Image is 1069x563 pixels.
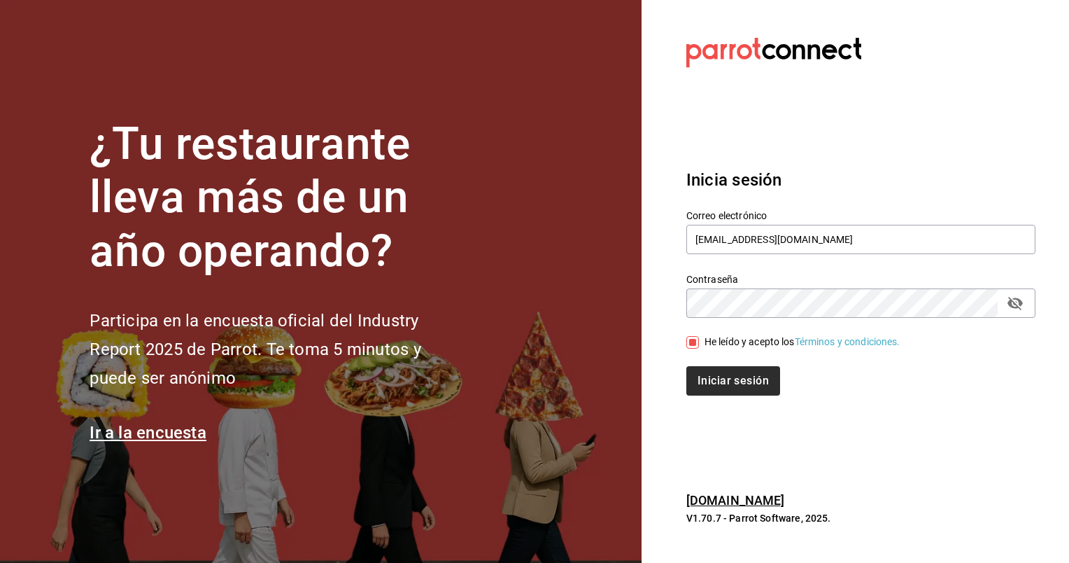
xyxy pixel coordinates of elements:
[686,225,1035,254] input: Ingresa tu correo electrónico
[686,366,780,396] button: Iniciar sesión
[686,511,1035,525] p: V1.70.7 - Parrot Software, 2025.
[795,336,900,347] a: Términos y condiciones.
[705,335,900,349] div: He leído y acepto los
[686,167,1035,193] h3: Inicia sesión
[90,423,206,443] a: Ir a la encuesta
[90,307,467,392] h2: Participa en la encuesta oficial del Industry Report 2025 de Parrot. Te toma 5 minutos y puede se...
[1003,291,1027,315] button: passwordField
[686,274,1035,284] label: Contraseña
[686,210,1035,220] label: Correo electrónico
[686,493,785,508] a: [DOMAIN_NAME]
[90,118,467,279] h1: ¿Tu restaurante lleva más de un año operando?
